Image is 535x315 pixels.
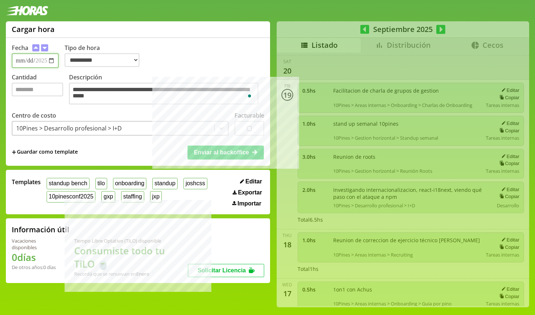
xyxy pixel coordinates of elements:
button: tilo [95,178,107,189]
div: De otros años: 0 días [12,264,57,271]
span: Editar [245,178,262,185]
span: Templates [12,178,41,186]
button: Editar [238,178,264,185]
button: gxp [101,191,115,203]
input: Cantidad [12,83,63,96]
label: Fecha [12,44,28,52]
button: joshcss [183,178,207,189]
button: Exportar [230,189,264,196]
span: + [12,148,16,156]
h1: Consumiste todo tu TiLO 🍵 [74,244,188,271]
span: Enviar al backoffice [194,149,249,155]
label: Facturable [234,111,264,119]
b: Enero [136,271,149,277]
button: standup bench [47,178,90,189]
div: Tiempo Libre Optativo (TiLO) disponible [74,237,188,244]
h2: Información útil [12,225,69,235]
label: Centro de costo [12,111,56,119]
h1: Cargar hora [12,24,55,34]
button: Solicitar Licencia [188,264,264,277]
img: logotipo [6,6,48,15]
span: Solicitar Licencia [197,267,246,273]
button: standup [152,178,178,189]
label: Cantidad [12,73,69,106]
span: Exportar [238,189,262,196]
label: Tipo de hora [65,44,145,68]
div: Vacaciones disponibles [12,237,57,251]
span: +Guardar como template [12,148,78,156]
button: staffing [121,191,144,203]
label: Descripción [69,73,264,106]
button: Enviar al backoffice [188,146,264,160]
button: 10pinesconf2025 [47,191,95,203]
div: 10Pines > Desarrollo profesional > I+D [16,124,122,132]
div: Recordá que se renuevan en [74,271,188,277]
select: Tipo de hora [65,53,139,67]
textarea: To enrich screen reader interactions, please activate Accessibility in Grammarly extension settings [69,83,258,104]
span: Importar [237,200,261,207]
button: jxp [150,191,162,203]
button: onboarding [113,178,147,189]
h1: 0 días [12,251,57,264]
